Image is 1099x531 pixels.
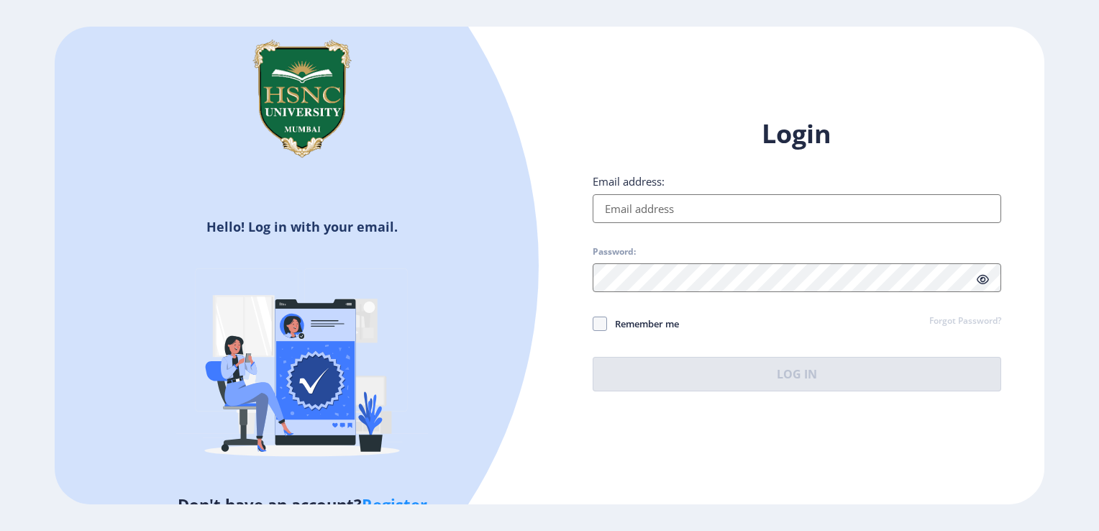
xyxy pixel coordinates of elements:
[593,246,636,258] label: Password:
[362,494,427,515] a: Register
[607,315,679,332] span: Remember me
[593,174,665,189] label: Email address:
[176,241,428,493] img: Verified-rafiki.svg
[593,117,1001,151] h1: Login
[230,27,374,171] img: hsnc.png
[593,357,1001,391] button: Log In
[929,315,1001,328] a: Forgot Password?
[65,493,539,516] h5: Don't have an account?
[593,194,1001,223] input: Email address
